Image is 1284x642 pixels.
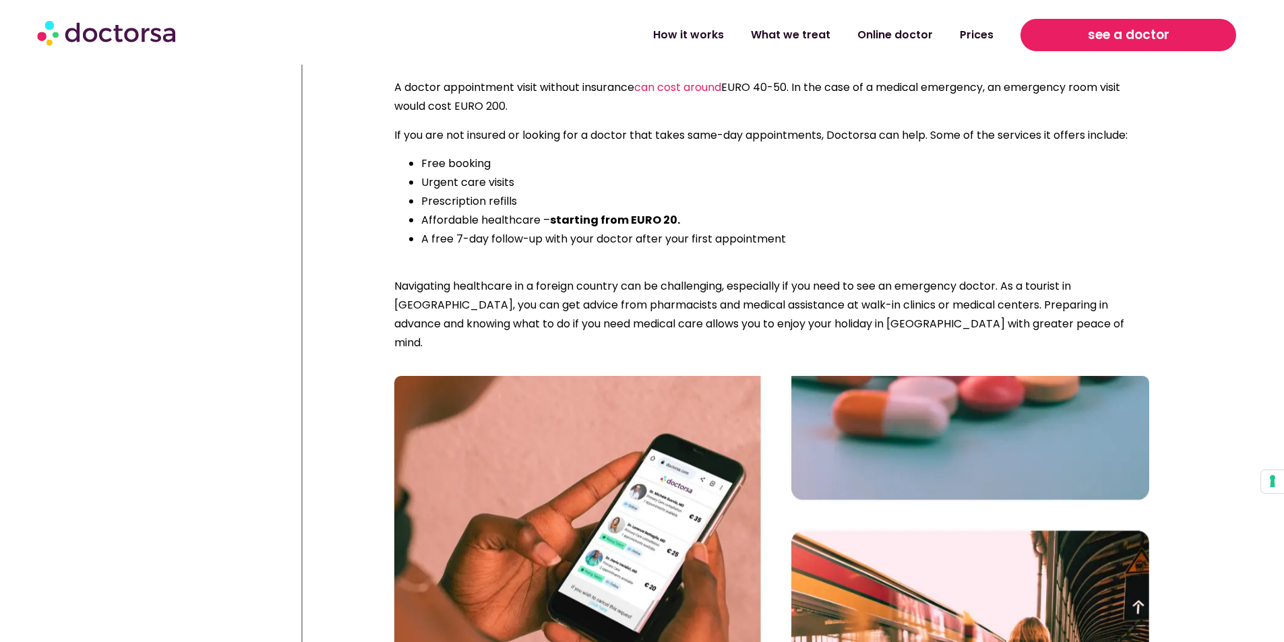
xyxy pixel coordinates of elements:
a: How it works [640,20,737,51]
span: A free 7-day follow-up with your doctor after your first appointment [421,231,786,247]
button: Your consent preferences for tracking technologies [1261,470,1284,493]
span: Urgent care visits [421,174,514,190]
span: If you are not insured or looking for a doctor that takes same-day appointments, Doctorsa can hel... [394,127,1128,143]
a: see a doctor [1020,19,1236,51]
span: Navigating healthcare in a foreign country can be challenging, especially if you need to see an e... [394,278,1124,350]
b: starting from EURO 20. [550,212,680,228]
a: What we treat [737,20,844,51]
a: can cost around [634,79,721,95]
span: Prescription refills [421,193,517,209]
a: Online doctor [844,20,946,51]
nav: Menu [332,20,1007,51]
span: A doctor appointment visit without insurance [394,79,634,95]
span: Affordable healthcare – [421,212,550,228]
span: EURO 40-50. In the case of a medical emergency, an emergency room visit would cost EURO 200. [394,79,1120,114]
span: Free booking [421,156,491,171]
span: see a doctor [1088,24,1169,46]
a: Prices [946,20,1007,51]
